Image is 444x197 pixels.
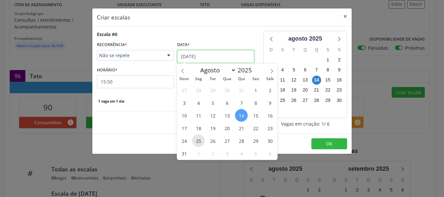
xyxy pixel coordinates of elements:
span: quarta-feira, 20 de agosto de 2025 [301,86,310,95]
div: D [266,45,277,55]
span: Agosto 19, 2025 [206,122,219,134]
span: Dom [177,77,191,81]
span: Agosto 28, 2025 [235,134,248,147]
span: Agosto 29, 2025 [249,134,262,147]
span: sexta-feira, 1 de agosto de 2025 [323,55,333,64]
span: Sáb [263,77,277,81]
label: HORÁRIO [97,65,118,75]
span: terça-feira, 19 de agosto de 2025 [289,86,298,95]
span: segunda-feira, 4 de agosto de 2025 [278,66,287,75]
span: Qui [234,77,249,81]
span: / 6 [324,120,330,127]
span: Agosto 25, 2025 [192,134,205,147]
span: Não se repete [99,52,161,59]
span: sexta-feira, 15 de agosto de 2025 [323,76,333,85]
input: Year [236,66,257,74]
select: Month [197,66,236,75]
div: T [288,45,300,55]
input: Selecione uma data [177,50,254,63]
span: Agosto 7, 2025 [235,96,248,109]
span: Agosto 10, 2025 [178,109,190,122]
span: sábado, 23 de agosto de 2025 [335,86,344,95]
span: quinta-feira, 21 de agosto de 2025 [312,86,321,95]
button: Close [339,8,352,24]
span: Agosto 24, 2025 [178,134,190,147]
span: sábado, 30 de agosto de 2025 [335,96,344,105]
span: terça-feira, 5 de agosto de 2025 [289,66,298,75]
span: Agosto 27, 2025 [221,134,233,147]
span: Agosto 22, 2025 [249,122,262,134]
span: Setembro 6, 2025 [264,147,276,160]
span: Agosto 20, 2025 [221,122,233,134]
span: Agosto 18, 2025 [192,122,205,134]
div: Q [311,45,322,55]
span: Julho 31, 2025 [235,84,248,96]
span: Agosto 30, 2025 [264,134,276,147]
span: Agosto 3, 2025 [178,96,190,109]
span: Agosto 16, 2025 [264,109,276,122]
span: sexta-feira, 22 de agosto de 2025 [323,86,333,95]
span: Agosto 13, 2025 [221,109,233,122]
label: RECORRÊNCIA [97,40,127,50]
span: Agosto 9, 2025 [264,96,276,109]
span: OK [326,141,333,147]
span: segunda-feira, 25 de agosto de 2025 [278,96,287,105]
span: Agosto 17, 2025 [178,122,190,134]
span: Setembro 4, 2025 [235,147,248,160]
span: Agosto 5, 2025 [206,96,219,109]
input: 00:00 [97,75,174,88]
span: Setembro 2, 2025 [206,147,219,160]
span: Julho 28, 2025 [192,84,205,96]
span: Qua [220,77,234,81]
span: Agosto 11, 2025 [192,109,205,122]
span: sábado, 9 de agosto de 2025 [335,66,344,75]
span: segunda-feira, 11 de agosto de 2025 [278,76,287,85]
div: Escala #0 [97,31,117,38]
span: Sex [249,77,263,81]
span: Agosto 26, 2025 [206,134,219,147]
div: S [333,45,345,55]
span: quarta-feira, 13 de agosto de 2025 [301,76,310,85]
span: Agosto 12, 2025 [206,109,219,122]
button: OK [311,138,347,149]
span: Agosto 14, 2025 [235,109,248,122]
div: Vagas em criação: 1 [263,120,347,127]
span: sábado, 2 de agosto de 2025 [335,55,344,64]
span: quarta-feira, 6 de agosto de 2025 [301,66,310,75]
span: Agosto 6, 2025 [221,96,233,109]
span: quinta-feira, 28 de agosto de 2025 [312,96,321,105]
span: Agosto 31, 2025 [178,147,190,160]
div: S [277,45,288,55]
span: terça-feira, 26 de agosto de 2025 [289,96,298,105]
span: Setembro 3, 2025 [221,147,233,160]
span: quarta-feira, 27 de agosto de 2025 [301,96,310,105]
span: terça-feira, 12 de agosto de 2025 [289,76,298,85]
span: sexta-feira, 8 de agosto de 2025 [323,66,333,75]
span: Agosto 15, 2025 [249,109,262,122]
span: Julho 30, 2025 [221,84,233,96]
h5: Criar escalas [97,13,130,21]
span: Agosto 1, 2025 [249,84,262,96]
span: Setembro 5, 2025 [249,147,262,160]
span: Julho 27, 2025 [178,84,190,96]
span: sexta-feira, 29 de agosto de 2025 [323,96,333,105]
div: agosto 2025 [286,34,325,43]
span: Seg [191,77,206,81]
span: Ter [206,77,220,81]
span: Julho 29, 2025 [206,84,219,96]
span: Setembro 1, 2025 [192,147,205,160]
span: 1 vaga em 1 dia [97,99,125,104]
span: Agosto 23, 2025 [264,122,276,134]
div: S [322,45,333,55]
span: Agosto 2, 2025 [264,84,276,96]
span: Agosto 4, 2025 [192,96,205,109]
label: Data [177,40,190,50]
div: Q [300,45,311,55]
span: Agosto 8, 2025 [249,96,262,109]
span: quinta-feira, 7 de agosto de 2025 [312,66,321,75]
span: Agosto 21, 2025 [235,122,248,134]
span: quinta-feira, 14 de agosto de 2025 [312,76,321,85]
span: segunda-feira, 18 de agosto de 2025 [278,86,287,95]
span: sábado, 16 de agosto de 2025 [335,76,344,85]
